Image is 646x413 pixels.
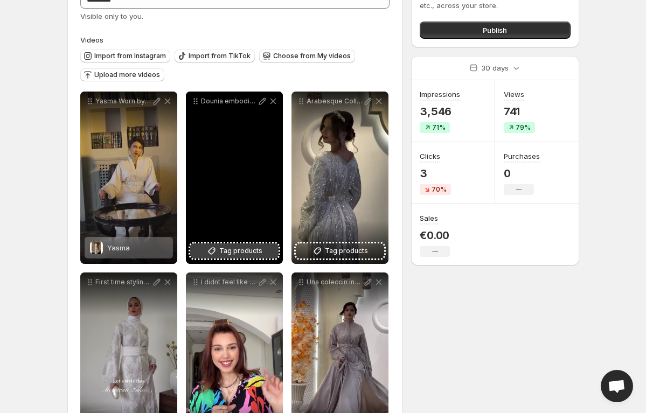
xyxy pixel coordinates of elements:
[420,22,570,39] button: Publish
[95,278,151,286] p: First time styling a Moroccan Takchita How did I do Obsessed with this one from kaftanelegance es...
[80,50,170,62] button: Import from Instagram
[201,97,257,106] p: Dounia embodies the very essence of Kaftan Elegance timeless beauty effortless sophistication and...
[201,278,257,286] p: I didnt feel like overcomplicating things [DATE] I just wanted to feel good Feminine At ease So I...
[601,370,633,402] div: Open chat
[189,52,251,60] span: Import from TikTok
[504,105,535,118] p: 741
[504,151,540,162] h3: Purchases
[95,97,151,106] p: Yasma Worn by our ambassador Dounia this masterpiece blends magical fabric and refined embroidery...
[94,52,166,60] span: Import from Instagram
[325,246,368,256] span: Tag products
[483,25,507,36] span: Publish
[432,123,446,132] span: 71%
[259,50,355,62] button: Choose from My videos
[186,92,283,264] div: Dounia embodies the very essence of Kaftan Elegance timeless beauty effortless sophistication and...
[307,278,363,286] p: Una coleccin inspirada en la tradicin Y con toda la fuerza del presente
[80,12,143,20] span: Visible only to you.
[516,123,531,132] span: 79%
[219,246,262,256] span: Tag products
[420,167,451,180] p: 3
[307,97,363,106] p: Arabesque Collection [DATE] Unrepeatable pieces Limited release No restock Set your reminder Beca...
[291,92,388,264] div: Arabesque Collection [DATE] Unrepeatable pieces Limited release No restock Set your reminder Beca...
[80,68,164,81] button: Upload more videos
[420,105,460,118] p: 3,546
[175,50,255,62] button: Import from TikTok
[432,185,447,194] span: 70%
[420,213,438,223] h3: Sales
[94,71,160,79] span: Upload more videos
[273,52,351,60] span: Choose from My videos
[504,167,540,180] p: 0
[420,229,450,242] p: €0.00
[420,151,440,162] h3: Clicks
[190,243,279,258] button: Tag products
[107,243,130,252] span: Yasma
[420,89,460,100] h3: Impressions
[80,92,177,264] div: Yasma Worn by our ambassador Dounia this masterpiece blends magical fabric and refined embroidery...
[80,36,103,44] span: Videos
[481,62,509,73] p: 30 days
[504,89,524,100] h3: Views
[296,243,384,258] button: Tag products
